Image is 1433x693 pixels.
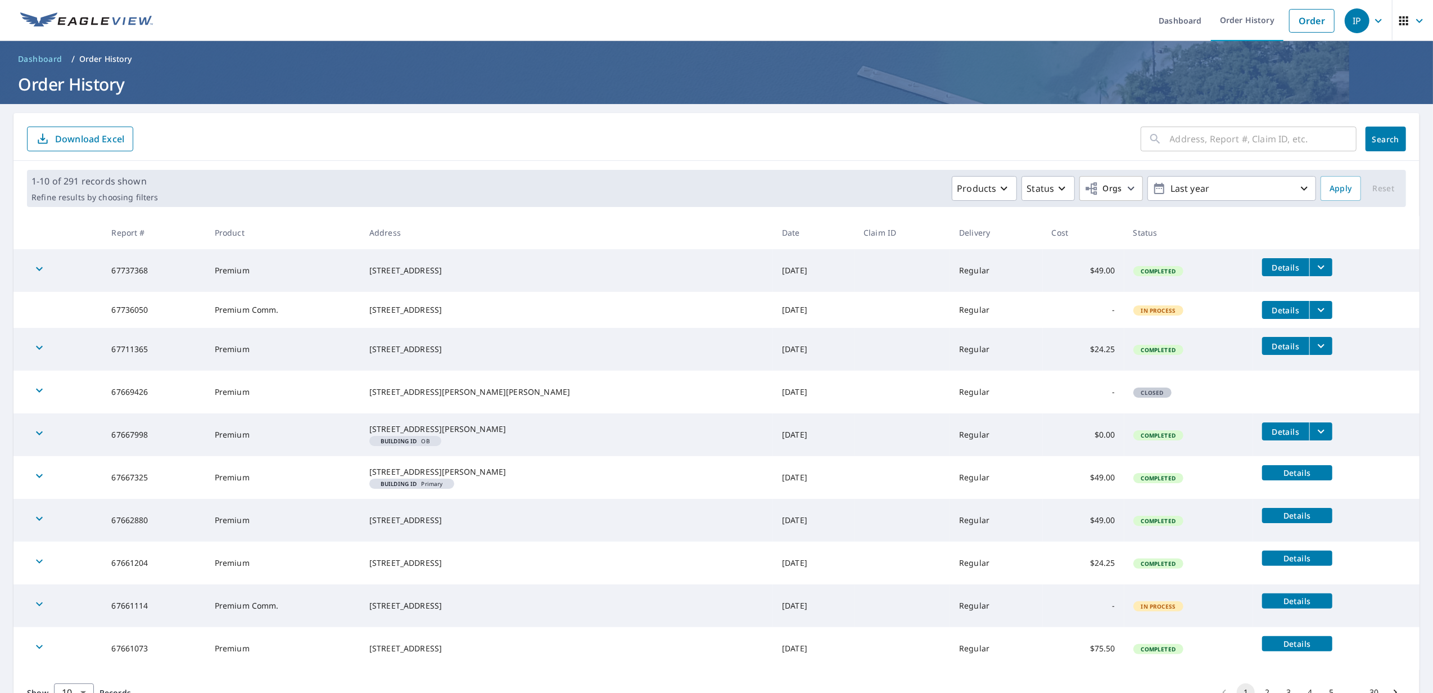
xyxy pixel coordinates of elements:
td: [DATE] [773,413,855,456]
button: Orgs [1079,176,1143,201]
td: [DATE] [773,456,855,499]
span: In Process [1134,602,1183,610]
button: detailsBtn-67737368 [1262,258,1309,276]
p: Products [957,182,996,195]
td: Premium Comm. [206,292,360,328]
input: Address, Report #, Claim ID, etc. [1170,123,1357,155]
td: Premium [206,413,360,456]
td: Premium Comm. [206,584,360,627]
th: Claim ID [855,216,950,249]
button: detailsBtn-67667998 [1262,422,1309,440]
button: detailsBtn-67711365 [1262,337,1309,355]
td: 67661114 [102,584,205,627]
div: [STREET_ADDRESS] [369,600,764,611]
button: filesDropdownBtn-67711365 [1309,337,1332,355]
th: Delivery [950,216,1042,249]
td: 67711365 [102,328,205,371]
div: [STREET_ADDRESS] [369,515,764,526]
span: Dashboard [18,53,62,65]
button: Search [1366,127,1406,151]
p: Status [1027,182,1054,195]
td: [DATE] [773,542,855,584]
button: Status [1021,176,1075,201]
td: Regular [950,584,1042,627]
td: [DATE] [773,328,855,371]
td: Regular [950,292,1042,328]
nav: breadcrumb [13,50,1420,68]
button: detailsBtn-67661114 [1262,593,1332,609]
td: Premium [206,456,360,499]
td: 67669426 [102,371,205,413]
td: Premium [206,371,360,413]
td: $49.00 [1043,499,1124,542]
p: Refine results by choosing filters [31,192,158,202]
span: Completed [1134,517,1182,525]
td: Regular [950,627,1042,670]
td: $49.00 [1043,456,1124,499]
button: detailsBtn-67661204 [1262,551,1332,566]
td: Premium [206,249,360,292]
span: Details [1269,262,1303,273]
td: $75.50 [1043,627,1124,670]
td: [DATE] [773,371,855,413]
th: Cost [1043,216,1124,249]
span: Details [1269,510,1326,521]
td: [DATE] [773,292,855,328]
td: - [1043,371,1124,413]
span: Details [1269,426,1303,437]
td: $0.00 [1043,413,1124,456]
button: filesDropdownBtn-67736050 [1309,301,1332,319]
div: [STREET_ADDRESS][PERSON_NAME] [369,466,764,478]
td: Regular [950,371,1042,413]
span: Completed [1134,645,1182,653]
span: Primary [374,481,450,487]
td: $24.25 [1043,542,1124,584]
div: [STREET_ADDRESS] [369,557,764,569]
div: IP [1345,8,1369,33]
td: $24.25 [1043,328,1124,371]
button: filesDropdownBtn-67667998 [1309,422,1332,440]
div: [STREET_ADDRESS][PERSON_NAME] [369,424,764,435]
td: 67667325 [102,456,205,499]
div: [STREET_ADDRESS] [369,265,764,276]
button: detailsBtn-67736050 [1262,301,1309,319]
td: [DATE] [773,627,855,670]
td: [DATE] [773,499,855,542]
td: [DATE] [773,584,855,627]
span: Completed [1134,267,1182,275]
th: Product [206,216,360,249]
td: 67662880 [102,499,205,542]
span: Details [1269,638,1326,649]
p: 1-10 of 291 records shown [31,174,158,188]
span: Search [1375,134,1397,145]
td: Premium [206,627,360,670]
th: Report # [102,216,205,249]
span: Orgs [1084,182,1122,196]
span: Completed [1134,474,1182,482]
button: Download Excel [27,127,133,151]
p: Order History [79,53,132,65]
span: Completed [1134,560,1182,568]
th: Date [773,216,855,249]
span: OB [374,438,437,444]
span: Details [1269,553,1326,564]
em: Building ID [381,438,417,444]
td: - [1043,292,1124,328]
td: Regular [950,249,1042,292]
td: Regular [950,542,1042,584]
th: Address [360,216,773,249]
td: Regular [950,499,1042,542]
button: detailsBtn-67662880 [1262,508,1332,523]
td: Premium [206,328,360,371]
td: $49.00 [1043,249,1124,292]
button: filesDropdownBtn-67737368 [1309,258,1332,276]
span: Closed [1134,389,1170,397]
span: Completed [1134,431,1182,439]
p: Download Excel [55,133,124,145]
div: [STREET_ADDRESS] [369,304,764,316]
span: Details [1269,467,1326,478]
td: 67736050 [102,292,205,328]
td: Regular [950,413,1042,456]
th: Status [1124,216,1253,249]
div: [STREET_ADDRESS] [369,344,764,355]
